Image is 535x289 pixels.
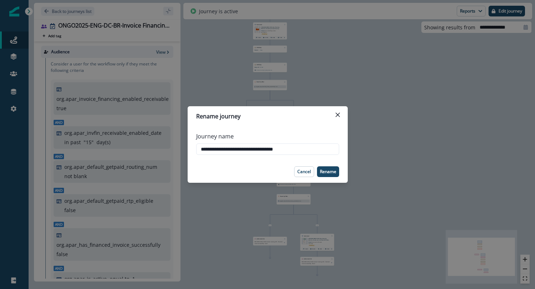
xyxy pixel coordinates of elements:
button: Close [332,109,343,121]
button: Rename [317,166,339,177]
p: Rename [320,169,336,174]
p: Cancel [297,169,311,174]
button: Cancel [294,166,314,177]
p: Journey name [196,132,234,141]
p: Rename journey [196,112,241,121]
